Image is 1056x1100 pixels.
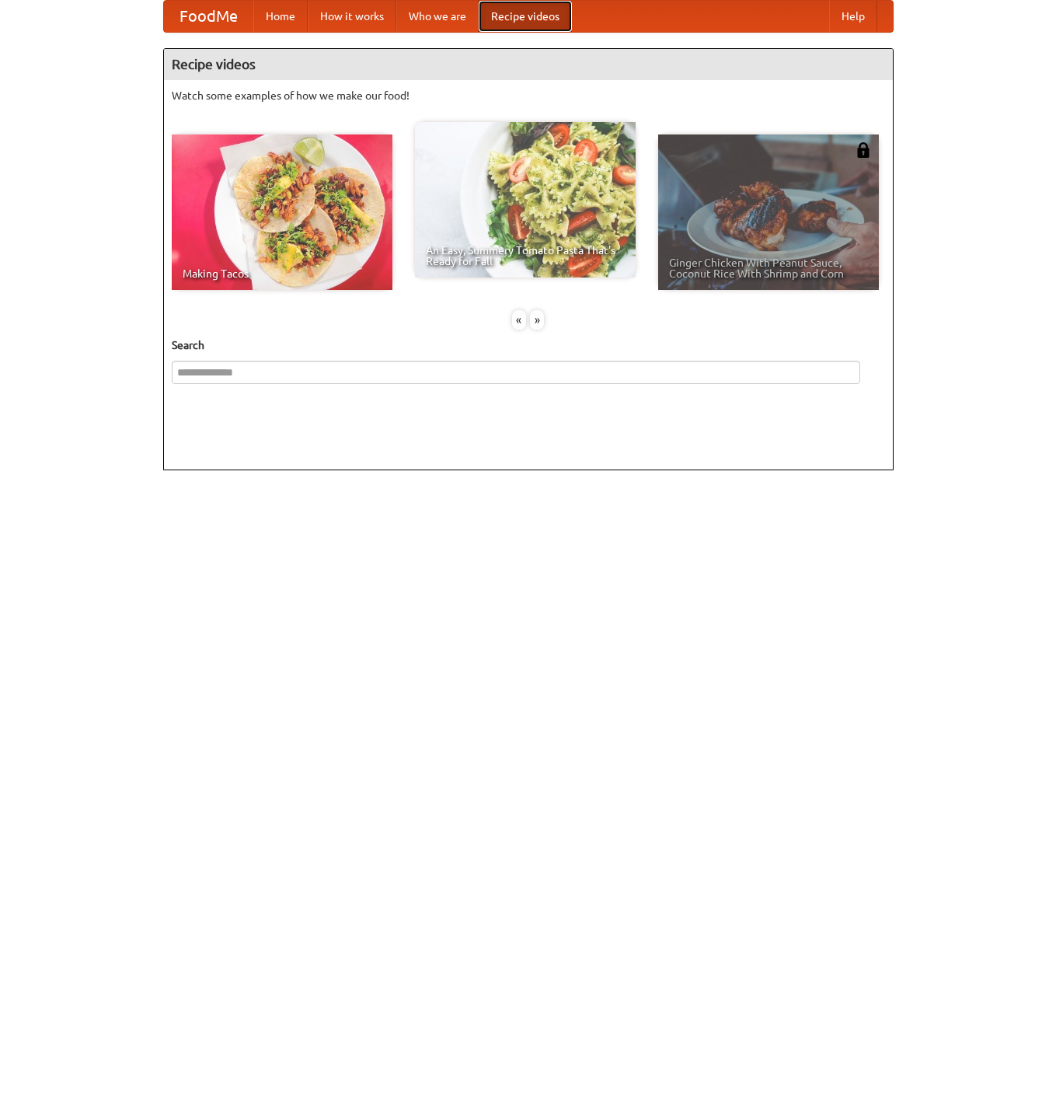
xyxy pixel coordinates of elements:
a: An Easy, Summery Tomato Pasta That's Ready for Fall [415,122,636,278]
div: » [530,310,544,330]
span: Making Tacos [183,268,382,279]
p: Watch some examples of how we make our food! [172,88,885,103]
a: Help [829,1,877,32]
img: 483408.png [856,142,871,158]
a: Who we are [396,1,479,32]
a: FoodMe [164,1,253,32]
a: Home [253,1,308,32]
h5: Search [172,337,885,353]
div: « [512,310,526,330]
a: Recipe videos [479,1,572,32]
span: An Easy, Summery Tomato Pasta That's Ready for Fall [426,245,625,267]
h4: Recipe videos [164,49,893,80]
a: Making Tacos [172,134,392,290]
a: How it works [308,1,396,32]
